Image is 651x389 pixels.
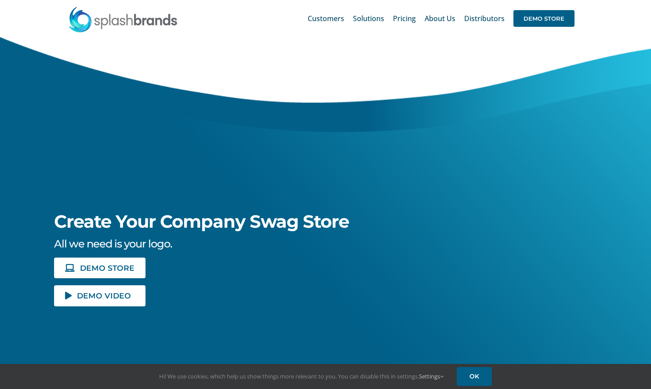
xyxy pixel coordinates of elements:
[308,4,344,33] a: Customers
[308,4,575,33] nav: Main Menu
[513,10,575,27] span: DEMO STORE
[77,292,131,299] span: DEMO VIDEO
[393,15,416,22] span: Pricing
[464,4,505,33] a: Distributors
[393,4,416,33] a: Pricing
[513,4,575,33] a: DEMO STORE
[457,367,492,386] a: OK
[68,6,178,33] img: SplashBrands.com Logo
[54,237,172,250] span: All we need is your logo.
[54,211,349,232] span: Create Your Company Swag Store
[419,372,444,380] a: Settings
[308,15,344,22] span: Customers
[464,15,505,22] span: Distributors
[80,264,135,272] span: DEMO STORE
[425,15,455,22] span: About Us
[159,372,444,380] span: Hi! We use cookies, which help us show things more relevant to you. You can disable this in setti...
[353,15,384,22] span: Solutions
[54,258,145,278] a: DEMO STORE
